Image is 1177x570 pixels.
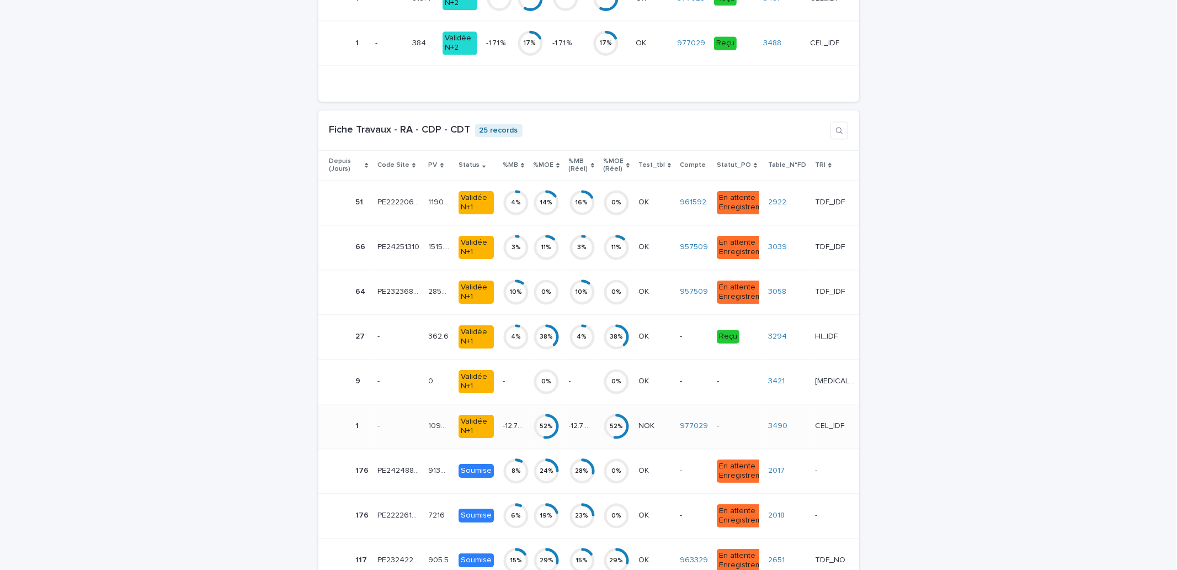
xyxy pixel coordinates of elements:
[355,240,368,252] p: 66
[377,159,409,171] p: Code Site
[680,556,708,565] a: 963329
[377,330,382,341] p: -
[377,509,422,520] p: PE22226136
[429,196,452,207] p: 1190.46
[603,512,630,520] div: 0 %
[355,196,365,207] p: 51
[815,374,860,386] p: [MEDICAL_DATA]_NE
[680,159,706,171] p: Compte
[318,448,877,493] tr: 176176 PE24248872PE24248872 9136.169136.16 Soumise8%24%28%0%OKOK -En attente Enregistrement2017 --
[429,159,438,171] p: PV
[714,36,737,50] div: Reçu
[768,332,787,341] a: 3294
[815,196,847,207] p: TDF_IDF
[475,124,523,138] p: 25 records
[486,36,508,48] p: -1.71 %
[533,159,553,171] p: %MOE
[603,288,630,296] div: 0 %
[503,159,518,171] p: %MB
[375,36,380,48] p: -
[533,467,560,475] div: 24 %
[763,39,781,48] a: 3488
[329,124,471,136] h1: Fiche Travaux - RA - CDP - CDT
[638,196,651,207] p: OK
[717,191,775,214] div: En attente Enregistrement
[638,159,665,171] p: Test_tbl
[768,159,806,171] p: Table_N°FD
[603,244,630,251] div: 11 %
[717,421,759,431] p: -
[329,155,363,176] p: Depuis (Jours)
[603,155,624,176] p: %MOE (Réel)
[377,240,422,252] p: PE24251310
[638,330,651,341] p: OK
[459,281,494,304] div: Validée N+1
[680,466,708,476] p: -
[429,419,452,431] p: 1097.6
[429,330,451,341] p: 362.6
[377,553,422,565] p: PE23242213
[459,325,494,349] div: Validée N+1
[355,36,361,48] p: 1
[377,464,422,476] p: PE24248872
[680,287,708,297] a: 957509
[355,330,367,341] p: 27
[503,512,529,520] div: 6 %
[768,556,785,565] a: 2651
[533,423,560,430] div: 52 %
[429,374,436,386] p: 0
[552,36,574,48] p: -1.71 %
[815,509,819,520] p: -
[503,199,529,207] div: 4 %
[768,198,786,207] a: 2922
[815,553,848,565] p: TDF_NO
[503,244,529,251] div: 3 %
[377,374,382,386] p: -
[815,159,826,171] p: TRI
[680,332,708,341] p: -
[355,285,368,297] p: 64
[638,553,651,565] p: OK
[680,511,708,520] p: -
[569,333,595,341] div: 4 %
[443,31,477,55] div: Validée N+2
[717,460,775,483] div: En attente Enregistrement
[680,377,708,386] p: -
[459,370,494,393] div: Validée N+1
[459,159,480,171] p: Status
[459,464,494,478] div: Soumise
[318,180,877,225] tr: 5151 PE22220656PE22220656 1190.461190.46 Validée N+14%14%16%0%OKOK 961592 En attente Enregistreme...
[810,36,842,48] p: CEL_IDF
[638,240,651,252] p: OK
[768,242,787,252] a: 3039
[638,374,651,386] p: OK
[377,419,382,431] p: -
[377,285,422,297] p: PE23236816-PE25266642
[717,281,775,304] div: En attente Enregistrement
[533,512,560,520] div: 19 %
[603,378,630,386] div: 0 %
[318,21,859,66] tr: 11 -- 384.16384.16 Validée N+2-1.71 %-1.71 % 17%-1.71 %-1.71 % 17%OKOK 977029 Reçu3488 CEL_IDFCEL...
[429,285,452,297] p: 2858.5
[815,464,819,476] p: -
[355,509,371,520] p: 176
[603,333,630,341] div: 38 %
[603,423,630,430] div: 52 %
[717,330,739,344] div: Reçu
[355,464,371,476] p: 176
[503,333,529,341] div: 4 %
[318,493,877,538] tr: 176176 PE22226136PE22226136 72167216 Soumise6%19%23%0%OKOK -En attente Enregistrement2018 --
[517,39,544,47] div: 17 %
[680,198,706,207] a: 961592
[638,285,651,297] p: OK
[717,377,759,386] p: -
[318,404,877,448] tr: 11 -- 1097.61097.6 Validée N+1-12.77 %-12.77 % 52%-12.77 %-12.77 % 52%NOKNOK 977029 -3490 CEL_IDF...
[459,509,494,522] div: Soumise
[318,225,877,270] tr: 6666 PE24251310PE24251310 1515.581515.58 Validée N+13%11%3%11%OKOK 957509 En attente Enregistreme...
[603,199,630,207] div: 0 %
[533,378,560,386] div: 0 %
[636,36,648,48] p: OK
[355,374,363,386] p: 9
[459,415,494,438] div: Validée N+1
[603,557,630,564] div: 29 %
